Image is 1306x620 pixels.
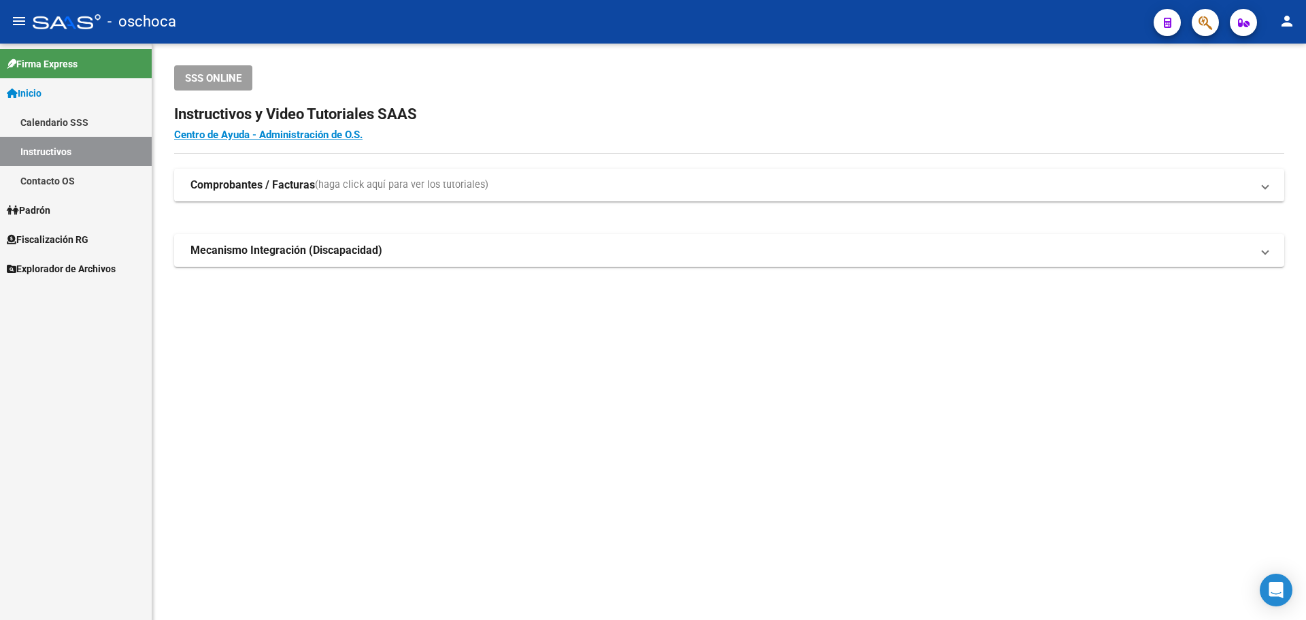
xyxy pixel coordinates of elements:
mat-icon: menu [11,13,27,29]
mat-expansion-panel-header: Comprobantes / Facturas(haga click aquí para ver los tutoriales) [174,169,1284,201]
span: Fiscalización RG [7,232,88,247]
span: Inicio [7,86,41,101]
strong: Mecanismo Integración (Discapacidad) [190,243,382,258]
mat-icon: person [1279,13,1295,29]
button: SSS ONLINE [174,65,252,91]
a: Centro de Ayuda - Administración de O.S. [174,129,363,141]
h2: Instructivos y Video Tutoriales SAAS [174,101,1284,127]
strong: Comprobantes / Facturas [190,178,315,193]
span: Firma Express [7,56,78,71]
span: (haga click aquí para ver los tutoriales) [315,178,488,193]
span: Explorador de Archivos [7,261,116,276]
span: - oschoca [107,7,176,37]
mat-expansion-panel-header: Mecanismo Integración (Discapacidad) [174,234,1284,267]
div: Open Intercom Messenger [1260,574,1292,606]
span: Padrón [7,203,50,218]
span: SSS ONLINE [185,72,241,84]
